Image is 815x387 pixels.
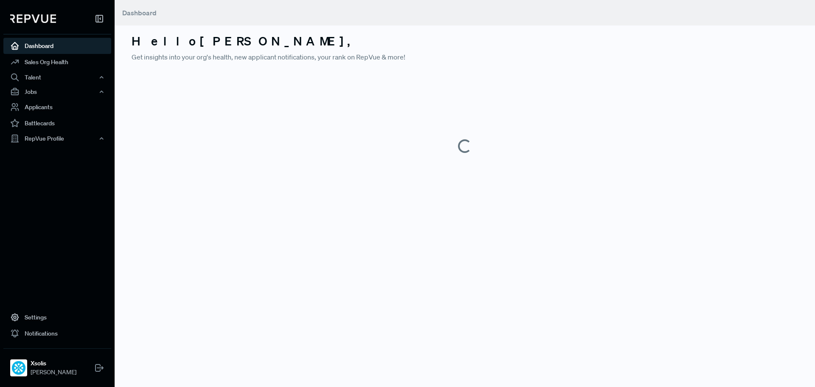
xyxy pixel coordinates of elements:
[3,309,111,325] a: Settings
[3,115,111,131] a: Battlecards
[132,52,798,62] p: Get insights into your org's health, new applicant notifications, your rank on RepVue & more!
[3,38,111,54] a: Dashboard
[3,70,111,85] button: Talent
[3,348,111,380] a: XsolisXsolis[PERSON_NAME]
[3,131,111,146] button: RepVue Profile
[3,85,111,99] button: Jobs
[12,361,25,375] img: Xsolis
[3,54,111,70] a: Sales Org Health
[31,359,76,368] strong: Xsolis
[132,34,798,48] h3: Hello [PERSON_NAME] ,
[122,8,157,17] span: Dashboard
[3,99,111,115] a: Applicants
[31,368,76,377] span: [PERSON_NAME]
[10,14,56,23] img: RepVue
[3,325,111,342] a: Notifications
